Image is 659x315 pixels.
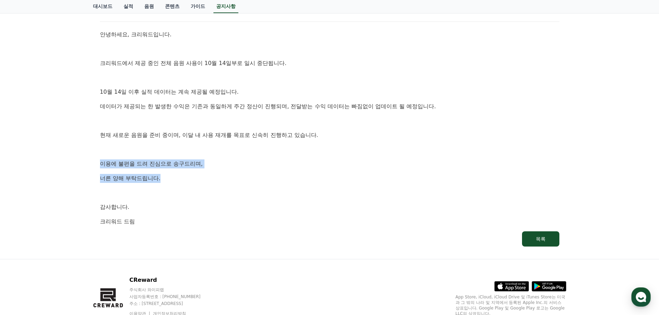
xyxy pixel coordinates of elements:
p: 현재 새로운 음원을 준비 중이며, 이달 내 사용 재개를 목표로 신속히 진행하고 있습니다. [100,131,559,140]
p: 사업자등록번호 : [PHONE_NUMBER] [129,294,214,299]
p: 이용에 불편을 드려 진심으로 송구드리며, [100,159,559,168]
p: 데이터가 제공되는 한 발생한 수익은 기존과 동일하게 주간 정산이 진행되며, 전달받는 수익 데이터는 빠짐없이 업데이트 될 예정입니다. [100,102,559,111]
p: CReward [129,276,214,284]
p: 감사합니다. [100,203,559,212]
p: 10월 14일 이후 실적 데이터는 계속 제공될 예정입니다. [100,87,559,96]
a: 설정 [89,219,133,237]
p: 안녕하세요, 크리워드입니다. [100,30,559,39]
p: 주식회사 와이피랩 [129,287,214,293]
p: 크리워드에서 제공 중인 전체 음원 사용이 10월 14일부로 일시 중단됩니다. [100,59,559,68]
span: 홈 [22,230,26,235]
span: 설정 [107,230,115,235]
a: 홈 [2,219,46,237]
a: 목록 [100,231,559,247]
span: 대화 [63,230,72,235]
a: 대화 [46,219,89,237]
p: 크리워드 드림 [100,217,559,226]
div: 목록 [536,235,546,242]
button: 목록 [522,231,559,247]
p: 너른 양해 부탁드립니다. [100,174,559,183]
p: 주소 : [STREET_ADDRESS] [129,301,214,306]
